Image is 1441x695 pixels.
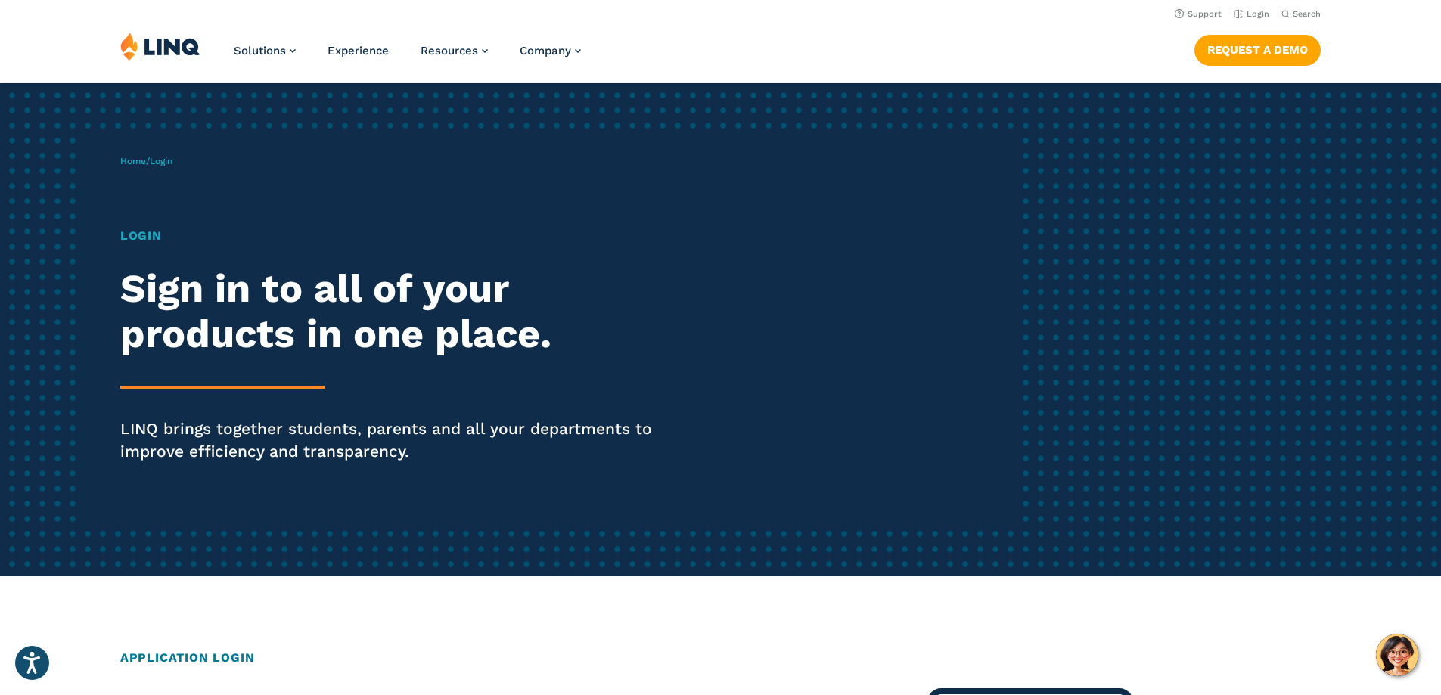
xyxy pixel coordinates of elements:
[1194,32,1321,65] nav: Button Navigation
[120,156,172,166] span: /
[520,44,571,57] span: Company
[1281,8,1321,20] button: Open Search Bar
[120,649,1321,667] h2: Application Login
[328,44,389,57] a: Experience
[1376,634,1418,676] button: Hello, have a question? Let’s chat.
[520,44,581,57] a: Company
[1194,35,1321,65] a: Request a Demo
[234,32,581,82] nav: Primary Navigation
[120,156,146,166] a: Home
[1293,9,1321,19] span: Search
[234,44,286,57] span: Solutions
[421,44,488,57] a: Resources
[120,32,200,61] img: LINQ | K‑12 Software
[1234,9,1269,19] a: Login
[120,417,675,463] p: LINQ brings together students, parents and all your departments to improve efficiency and transpa...
[1175,9,1222,19] a: Support
[234,44,296,57] a: Solutions
[421,44,478,57] span: Resources
[150,156,172,166] span: Login
[120,227,675,245] h1: Login
[120,266,675,357] h2: Sign in to all of your products in one place.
